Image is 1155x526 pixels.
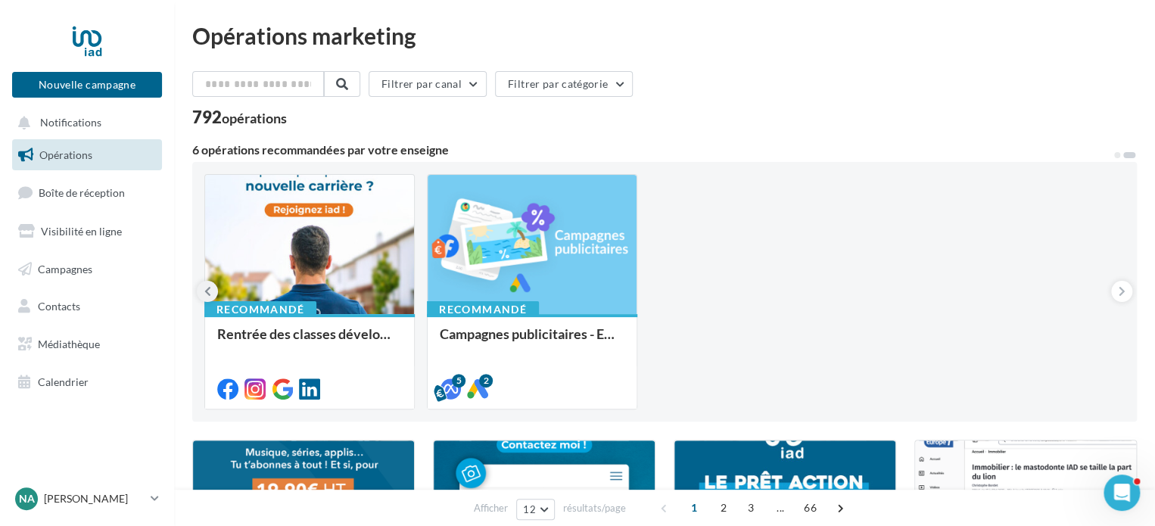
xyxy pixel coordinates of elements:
button: Filtrer par catégorie [495,71,633,97]
button: Nouvelle campagne [12,72,162,98]
span: NA [19,491,35,506]
div: Recommandé [427,301,539,318]
span: 12 [523,503,536,515]
span: Calendrier [38,375,89,388]
span: ... [768,496,792,520]
span: Afficher [474,501,508,515]
a: Campagnes [9,254,165,285]
span: Boîte de réception [39,186,125,199]
a: Calendrier [9,366,165,398]
div: Recommandé [204,301,316,318]
a: Visibilité en ligne [9,216,165,247]
iframe: Intercom live chat [1104,475,1140,511]
a: NA [PERSON_NAME] [12,484,162,513]
div: 6 opérations recommandées par votre enseigne [192,144,1113,156]
a: Boîte de réception [9,176,165,209]
button: Filtrer par canal [369,71,487,97]
div: 2 [479,374,493,387]
div: 792 [192,109,287,126]
a: Contacts [9,291,165,322]
span: Opérations [39,148,92,161]
div: opérations [222,111,287,125]
span: 66 [798,496,823,520]
span: résultats/page [563,501,626,515]
a: Opérations [9,139,165,171]
span: Notifications [40,117,101,129]
span: Contacts [38,300,80,313]
div: 5 [452,374,465,387]
a: Médiathèque [9,328,165,360]
span: Médiathèque [38,338,100,350]
span: 2 [711,496,736,520]
span: Campagnes [38,262,92,275]
span: 1 [682,496,706,520]
div: Campagnes publicitaires - Estimation & Développement d'équipe [440,326,624,356]
span: Visibilité en ligne [41,225,122,238]
span: 3 [739,496,763,520]
div: Opérations marketing [192,24,1137,47]
button: 12 [516,499,555,520]
div: Rentrée des classes développement (conseiller) [217,326,402,356]
p: [PERSON_NAME] [44,491,145,506]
